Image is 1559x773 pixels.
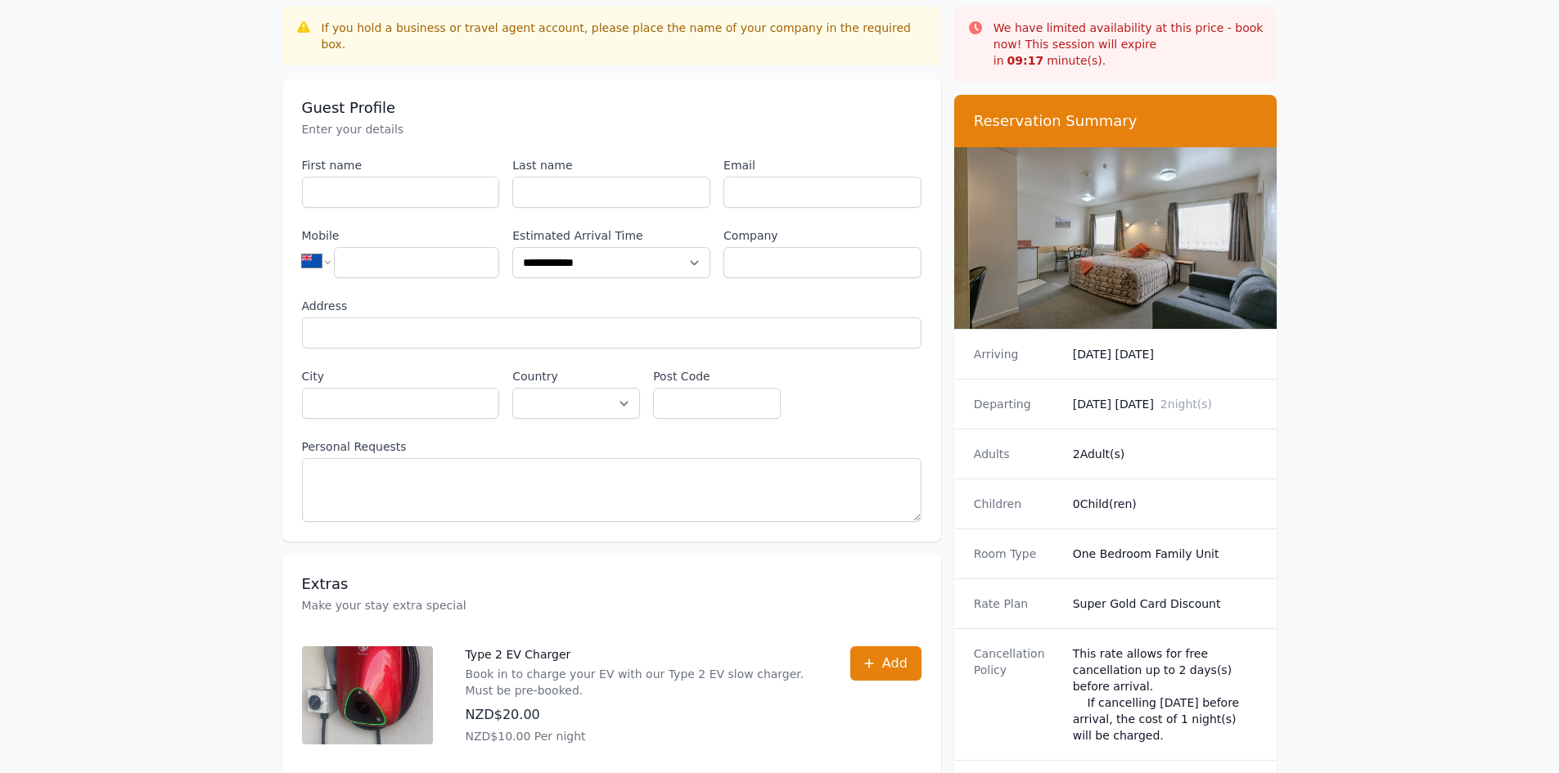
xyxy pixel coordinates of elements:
div: This rate allows for free cancellation up to 2 days(s) before arrival. If cancelling [DATE] befor... [1073,645,1258,744]
p: Type 2 EV Charger [466,646,818,663]
dt: Adults [974,446,1060,462]
p: We have limited availability at this price - book now! This session will expire in minute(s). [994,20,1264,69]
p: Book in to charge your EV with our Type 2 EV slow charger. Must be pre-booked. [466,666,818,699]
dt: Departing [974,396,1060,412]
label: First name [302,157,500,173]
label: Post Code [653,368,781,384]
label: City [302,368,500,384]
dd: [DATE] [DATE] [1073,396,1258,412]
label: Email [723,157,921,173]
label: Last name [512,157,710,173]
h3: Extras [302,574,921,594]
dd: 0 Child(ren) [1073,496,1258,512]
span: 2 night(s) [1160,398,1212,411]
dt: Arriving [974,346,1060,362]
dd: Super Gold Card Discount [1073,595,1258,612]
label: Address [302,298,921,314]
dd: [DATE] [DATE] [1073,346,1258,362]
dt: Room Type [974,546,1060,562]
label: Country [512,368,640,384]
dt: Children [974,496,1060,512]
p: NZD$20.00 [466,705,818,725]
p: Make your stay extra special [302,597,921,613]
img: One Bedroom Family Unit [954,147,1277,329]
label: Company [723,227,921,244]
h3: Reservation Summary [974,111,1258,131]
strong: 09 : 17 [1007,54,1044,67]
span: Add [882,654,908,673]
img: Type 2 EV Charger [302,646,433,744]
button: Add [850,646,921,681]
dt: Rate Plan [974,595,1060,612]
p: Enter your details [302,121,921,137]
p: NZD$10.00 Per night [466,728,818,744]
div: If you hold a business or travel agent account, please place the name of your company in the requ... [322,20,928,52]
dd: 2 Adult(s) [1073,446,1258,462]
dt: Cancellation Policy [974,645,1060,744]
dd: One Bedroom Family Unit [1073,546,1258,562]
label: Personal Requests [302,438,921,455]
label: Estimated Arrival Time [512,227,710,244]
label: Mobile [302,227,500,244]
h3: Guest Profile [302,98,921,118]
